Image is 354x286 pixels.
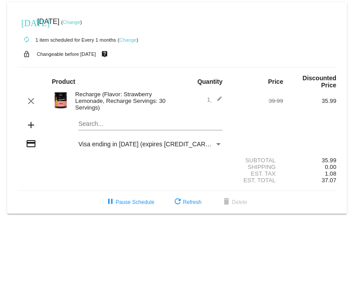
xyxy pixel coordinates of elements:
small: ( ) [61,20,82,25]
strong: Product [52,78,75,85]
div: Subtotal [230,157,283,164]
a: Change [119,37,136,43]
span: 37.07 [322,177,336,184]
button: Refresh [165,194,209,210]
small: 1 item scheduled for Every 1 months [18,37,116,43]
span: 1.08 [325,170,336,177]
a: Change [63,20,80,25]
span: 1 [207,96,222,103]
strong: Discounted Price [303,74,336,89]
mat-icon: refresh [172,197,183,208]
div: Est. Tax [230,170,283,177]
div: 39.99 [230,98,283,104]
div: Shipping [230,164,283,170]
div: 35.99 [283,157,336,164]
input: Search... [78,121,222,128]
div: Recharge (Flavor: Strawberry Lemonade, Recharge Servings: 30 Servings) [71,91,177,111]
div: Est. Total [230,177,283,184]
mat-icon: lock_open [21,48,32,60]
mat-icon: pause [105,197,116,208]
small: ( ) [117,37,138,43]
mat-icon: clear [26,96,36,106]
strong: Price [268,78,283,85]
span: 0.00 [325,164,336,170]
mat-icon: delete [221,197,232,208]
small: Changeable before [DATE] [37,51,96,57]
mat-icon: credit_card [26,138,36,149]
div: 35.99 [283,98,336,104]
span: Refresh [172,199,202,205]
img: Image-1-Carousel-Recharge30S-Strw-Lemonade-Transp.png [52,91,70,109]
button: Delete [214,194,254,210]
mat-icon: autorenew [21,35,32,45]
button: Pause Schedule [98,194,161,210]
mat-icon: [DATE] [21,17,32,27]
span: Delete [221,199,247,205]
span: Pause Schedule [105,199,154,205]
span: Visa ending in [DATE] (expires [CREDIT_CARD_DATA]) [78,141,233,148]
mat-icon: add [26,120,36,130]
mat-icon: live_help [99,48,110,60]
mat-select: Payment Method [78,141,222,148]
mat-icon: edit [212,96,222,106]
strong: Quantity [197,78,222,85]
